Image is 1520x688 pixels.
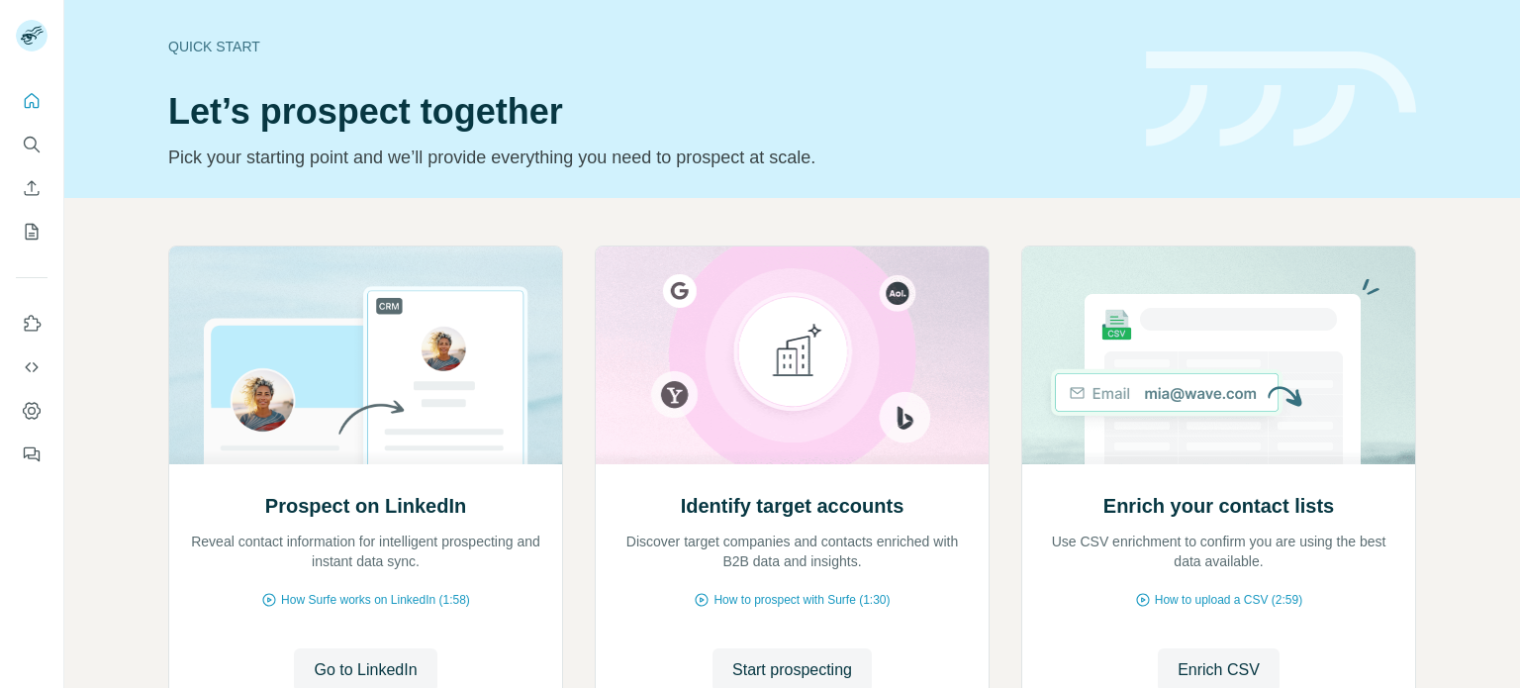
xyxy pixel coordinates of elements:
[1103,492,1334,520] h2: Enrich your contact lists
[1021,246,1416,464] img: Enrich your contact lists
[16,127,47,162] button: Search
[168,92,1122,132] h1: Let’s prospect together
[16,437,47,472] button: Feedback
[713,591,890,609] span: How to prospect with Surfe (1:30)
[168,37,1122,56] div: Quick start
[265,492,466,520] h2: Prospect on LinkedIn
[168,246,563,464] img: Prospect on LinkedIn
[1155,591,1302,609] span: How to upload a CSV (2:59)
[314,658,417,682] span: Go to LinkedIn
[1178,658,1260,682] span: Enrich CSV
[16,349,47,385] button: Use Surfe API
[1146,51,1416,147] img: banner
[595,246,990,464] img: Identify target accounts
[16,170,47,206] button: Enrich CSV
[16,83,47,119] button: Quick start
[16,393,47,429] button: Dashboard
[16,306,47,342] button: Use Surfe on LinkedIn
[681,492,904,520] h2: Identify target accounts
[1042,532,1395,571] p: Use CSV enrichment to confirm you are using the best data available.
[168,144,1122,171] p: Pick your starting point and we’ll provide everything you need to prospect at scale.
[281,591,470,609] span: How Surfe works on LinkedIn (1:58)
[732,658,852,682] span: Start prospecting
[616,532,969,571] p: Discover target companies and contacts enriched with B2B data and insights.
[16,214,47,249] button: My lists
[189,532,542,571] p: Reveal contact information for intelligent prospecting and instant data sync.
